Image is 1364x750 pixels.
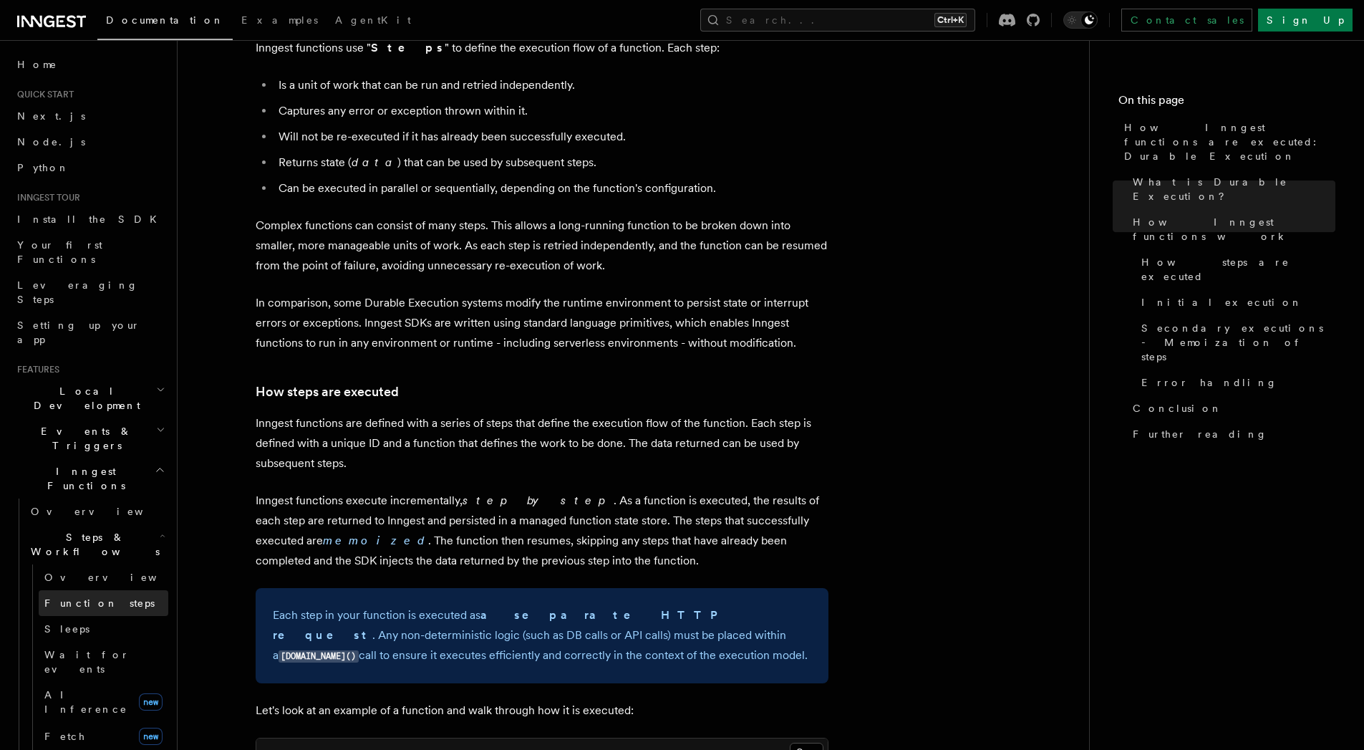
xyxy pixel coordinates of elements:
[1141,255,1335,284] span: How steps are executed
[11,89,74,100] span: Quick start
[17,279,138,305] span: Leveraging Steps
[39,616,168,642] a: Sleeps
[1127,169,1335,209] a: What is Durable Execution?
[256,413,828,473] p: Inngest functions are defined with a series of steps that define the execution flow of the functi...
[279,650,359,663] code: [DOMAIN_NAME]()
[256,382,399,402] a: How steps are executed
[25,530,160,559] span: Steps & Workflows
[39,590,168,616] a: Function steps
[1118,92,1335,115] h4: On this page
[11,52,168,77] a: Home
[11,464,155,493] span: Inngest Functions
[1136,315,1335,370] a: Secondary executions - Memoization of steps
[371,41,445,54] strong: Steps
[273,605,811,666] p: Each step in your function is executed as . Any non-deterministic logic (such as DB calls or API ...
[274,153,828,173] li: Returns state ( ) that can be used by subsequent steps.
[11,312,168,352] a: Setting up your app
[233,4,327,39] a: Examples
[1121,9,1252,32] a: Contact sales
[11,364,59,375] span: Features
[11,384,156,413] span: Local Development
[17,162,69,173] span: Python
[139,728,163,745] span: new
[11,272,168,312] a: Leveraging Steps
[11,458,168,499] button: Inngest Functions
[1133,175,1335,203] span: What is Durable Execution?
[39,642,168,682] a: Wait for events
[97,4,233,40] a: Documentation
[44,649,130,675] span: Wait for events
[273,608,727,642] strong: a separate HTTP request
[11,155,168,181] a: Python
[1141,375,1277,390] span: Error handling
[1141,321,1335,364] span: Secondary executions - Memoization of steps
[44,731,86,742] span: Fetch
[139,693,163,711] span: new
[11,192,80,203] span: Inngest tour
[1136,249,1335,289] a: How steps are executed
[17,239,102,265] span: Your first Functions
[11,206,168,232] a: Install the SDK
[1127,421,1335,447] a: Further reading
[25,524,168,564] button: Steps & Workflows
[1136,289,1335,315] a: Initial execution
[11,103,168,129] a: Next.js
[1063,11,1098,29] button: Toggle dark mode
[256,491,828,571] p: Inngest functions execute incrementally, . As a function is executed, the results of each step ar...
[17,110,85,122] span: Next.js
[44,572,192,583] span: Overview
[241,14,318,26] span: Examples
[25,499,168,524] a: Overview
[1258,9,1353,32] a: Sign Up
[44,689,127,715] span: AI Inference
[17,136,85,148] span: Node.js
[274,178,828,198] li: Can be executed in parallel or sequentially, depending on the function's configuration.
[1127,209,1335,249] a: How Inngest functions work
[11,129,168,155] a: Node.js
[17,57,57,72] span: Home
[274,75,828,95] li: Is a unit of work that can be run and retried independently.
[39,682,168,722] a: AI Inferencenew
[17,213,165,225] span: Install the SDK
[31,506,178,517] span: Overview
[274,127,828,147] li: Will not be re-executed if it has already been successfully executed.
[256,216,828,276] p: Complex functions can consist of many steps. This allows a long-running function to be broken dow...
[1124,120,1335,163] span: How Inngest functions are executed: Durable Execution
[1127,395,1335,421] a: Conclusion
[274,101,828,121] li: Captures any error or exception thrown within it.
[463,494,614,507] em: step by step
[700,9,975,32] button: Search...Ctrl+K
[352,155,397,169] em: data
[11,378,168,418] button: Local Development
[934,13,967,27] kbd: Ctrl+K
[1141,295,1302,309] span: Initial execution
[1136,370,1335,395] a: Error handling
[1133,401,1222,415] span: Conclusion
[327,4,420,39] a: AgentKit
[323,534,428,547] a: memoized
[44,597,155,609] span: Function steps
[335,14,411,26] span: AgentKit
[1133,215,1335,244] span: How Inngest functions work
[44,623,90,635] span: Sleeps
[1133,427,1267,441] span: Further reading
[1118,115,1335,169] a: How Inngest functions are executed: Durable Execution
[106,14,224,26] span: Documentation
[11,232,168,272] a: Your first Functions
[17,319,140,345] span: Setting up your app
[256,293,828,353] p: In comparison, some Durable Execution systems modify the runtime environment to persist state or ...
[39,564,168,590] a: Overview
[11,418,168,458] button: Events & Triggers
[256,38,828,58] p: Inngest functions use " " to define the execution flow of a function. Each step:
[11,424,156,453] span: Events & Triggers
[256,701,828,721] p: Let's look at an example of a function and walk through how it is executed:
